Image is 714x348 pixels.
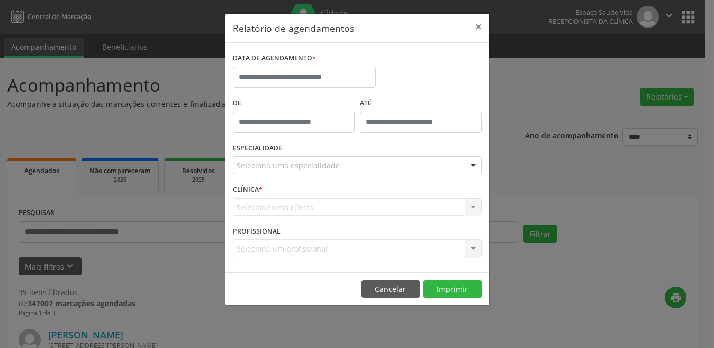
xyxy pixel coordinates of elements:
button: Imprimir [423,280,482,298]
label: ATÉ [360,95,482,112]
span: Seleciona uma especialidade [237,160,340,171]
label: PROFISSIONAL [233,223,281,239]
label: DATA DE AGENDAMENTO [233,50,316,67]
label: ESPECIALIDADE [233,140,282,157]
button: Close [468,14,489,40]
label: De [233,95,355,112]
h5: Relatório de agendamentos [233,21,354,35]
button: Cancelar [361,280,420,298]
label: CLÍNICA [233,182,263,198]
